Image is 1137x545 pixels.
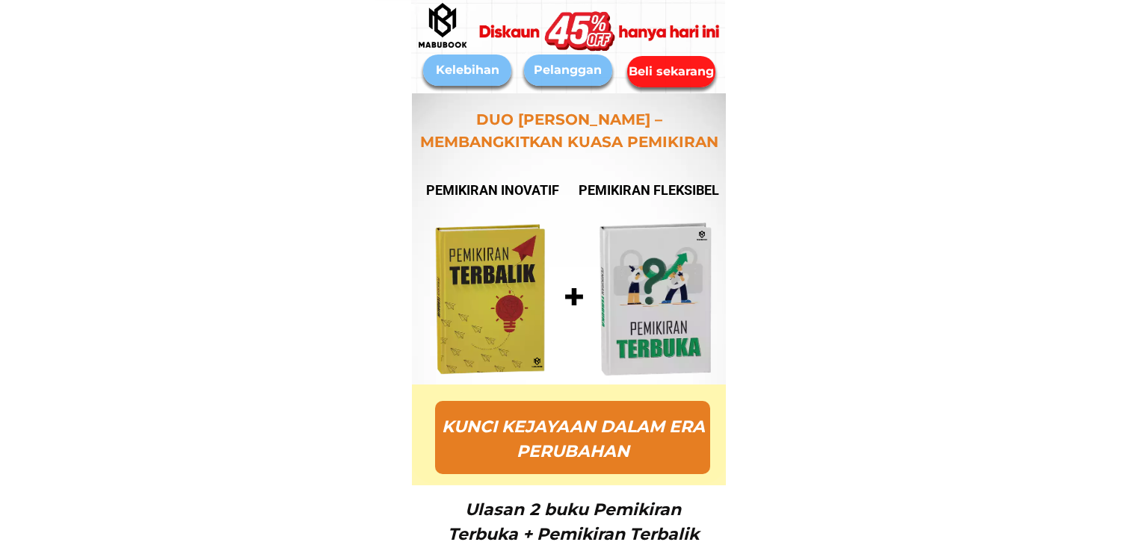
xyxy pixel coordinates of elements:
h1: PEMIKIRAN INOVATIF [421,180,565,200]
h1: KUNCI KEJAYAAN DALAM ERA PERUBAHAN [431,414,715,464]
h1: DUO [PERSON_NAME] – MEMBANGKITKAN KUASA PEMIKIRAN [404,108,733,153]
span: Ulasan 2 buku Pemikiran Terbuka + Pemikiran Terbalik [448,499,699,544]
h1: + [552,269,595,325]
div: Beli sekarang [627,63,715,81]
h1: PEMIKIRAN FLEKSIBEL [577,180,721,200]
div: Kelebihan [423,61,511,79]
div: Pelanggan [524,61,612,79]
